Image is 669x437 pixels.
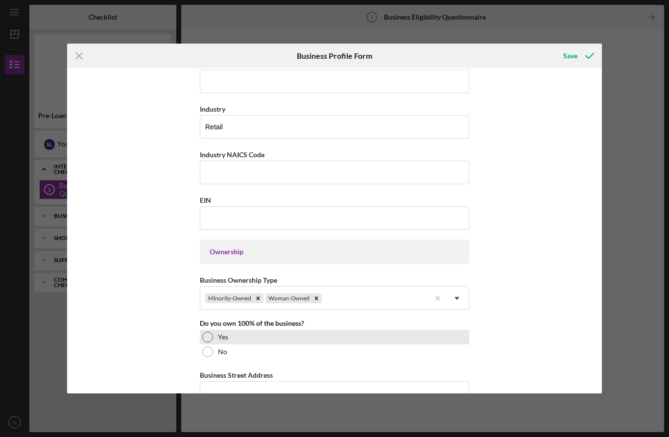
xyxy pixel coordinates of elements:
[200,371,273,379] label: Business Street Address
[218,333,228,341] label: Yes
[297,51,372,60] h6: Business Profile Form
[311,293,322,303] div: Remove Woman-Owned
[265,293,311,303] div: Woman-Owned
[200,196,211,204] label: EIN
[205,293,253,303] div: Minority-Owned
[563,46,577,66] div: Save
[200,150,264,159] label: Industry NAICS Code
[200,105,225,113] label: Industry
[210,248,459,256] div: Ownership
[553,46,602,66] button: Save
[253,293,263,303] div: Remove Minority-Owned
[200,319,469,327] div: Do you own 100% of the business?
[218,348,227,356] label: No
